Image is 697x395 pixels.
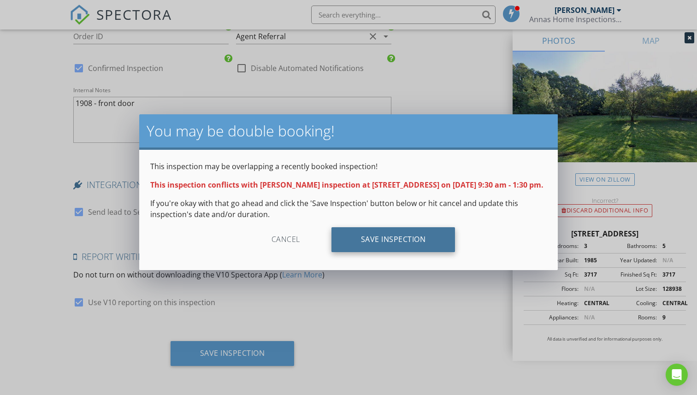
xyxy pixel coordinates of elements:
div: Save Inspection [331,227,455,252]
div: Cancel [242,227,330,252]
p: If you're okay with that go ahead and click the 'Save Inspection' button below or hit cancel and ... [150,198,546,220]
strong: This inspection conflicts with [PERSON_NAME] inspection at [STREET_ADDRESS] on [DATE] 9:30 am - 1... [150,180,543,190]
p: This inspection may be overlapping a recently booked inspection! [150,161,546,172]
div: Open Intercom Messenger [666,364,688,386]
h2: You may be double booking! [147,122,550,140]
